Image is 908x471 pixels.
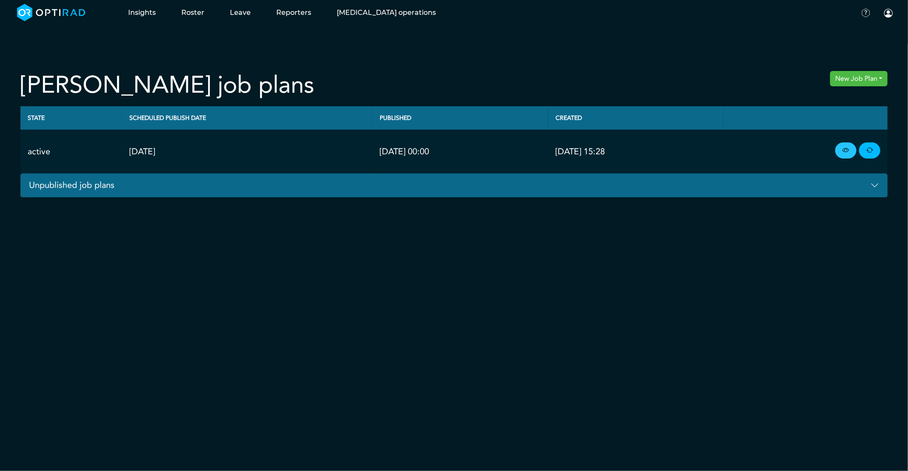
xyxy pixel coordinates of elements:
[122,130,372,173] td: [DATE]
[20,71,314,99] h2: [PERSON_NAME] job plans
[20,130,122,173] td: active
[372,130,548,173] td: [DATE] 00:00
[548,106,724,130] th: Created
[20,106,122,130] th: State
[20,173,888,198] button: Unpublished job plans
[548,130,724,173] td: [DATE] 15:28
[866,146,873,155] i: create new Job Plan copied from this one
[372,106,548,130] th: Published
[17,4,86,21] img: brand-opti-rad-logos-blue-and-white-d2f68631ba2948856bd03f2d395fb146ddc8fb01b4b6e9315ea85fa773367...
[830,71,888,86] button: New Job Plan
[122,106,372,130] th: Scheduled Publish Date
